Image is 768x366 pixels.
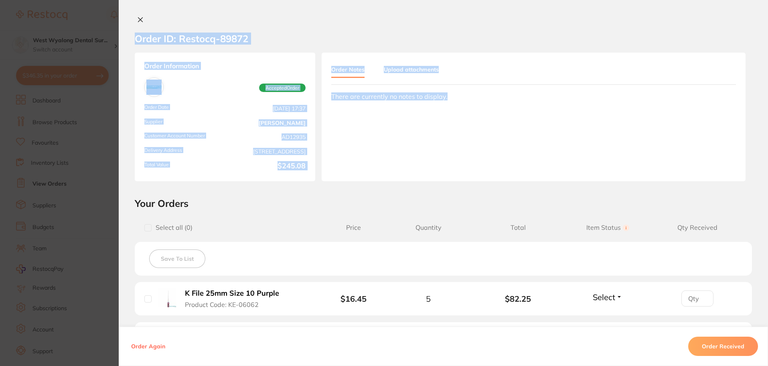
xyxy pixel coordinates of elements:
span: Accepted Order [259,84,306,92]
span: AD12935 [228,133,306,141]
button: Save To List [149,249,205,268]
span: Product Code: KE-06062 [185,301,259,308]
b: $16.45 [340,294,367,304]
button: Select [590,292,625,302]
button: Order Notes [331,62,365,78]
span: Item Status [563,224,653,231]
b: $245.08 [228,162,306,172]
b: $82.25 [473,294,563,303]
b: K File 25mm Size 10 Purple [185,289,279,298]
span: [STREET_ADDRESS] [228,147,306,155]
img: Adam Dental [146,80,162,95]
span: Qty Received [652,224,742,231]
div: There are currently no notes to display. [331,93,736,100]
input: Qty [681,290,713,307]
span: Select [593,292,615,302]
span: 5 [426,294,431,303]
span: Supplier [144,119,222,127]
span: Delivery Address [144,147,222,155]
button: Order Again [129,343,168,350]
h2: Your Orders [135,197,752,209]
span: [DATE] 17:37 [228,104,306,112]
span: Total [473,224,563,231]
span: Total Value [144,162,222,172]
span: Price [324,224,383,231]
span: Order Date [144,104,222,112]
span: Customer Account Number [144,133,222,141]
button: Upload attachments [384,62,439,77]
h2: Order ID: Restocq- 89872 [135,33,248,45]
img: K File 25mm Size 10 Purple [158,288,176,307]
button: Order Received [688,337,758,356]
span: Select all ( 0 ) [152,224,193,231]
strong: Order Information [144,62,306,71]
a: [PERSON_NAME] [259,120,306,126]
button: K File 25mm Size 10 Purple Product Code: KE-06062 [182,289,288,309]
span: Quantity [383,224,473,231]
